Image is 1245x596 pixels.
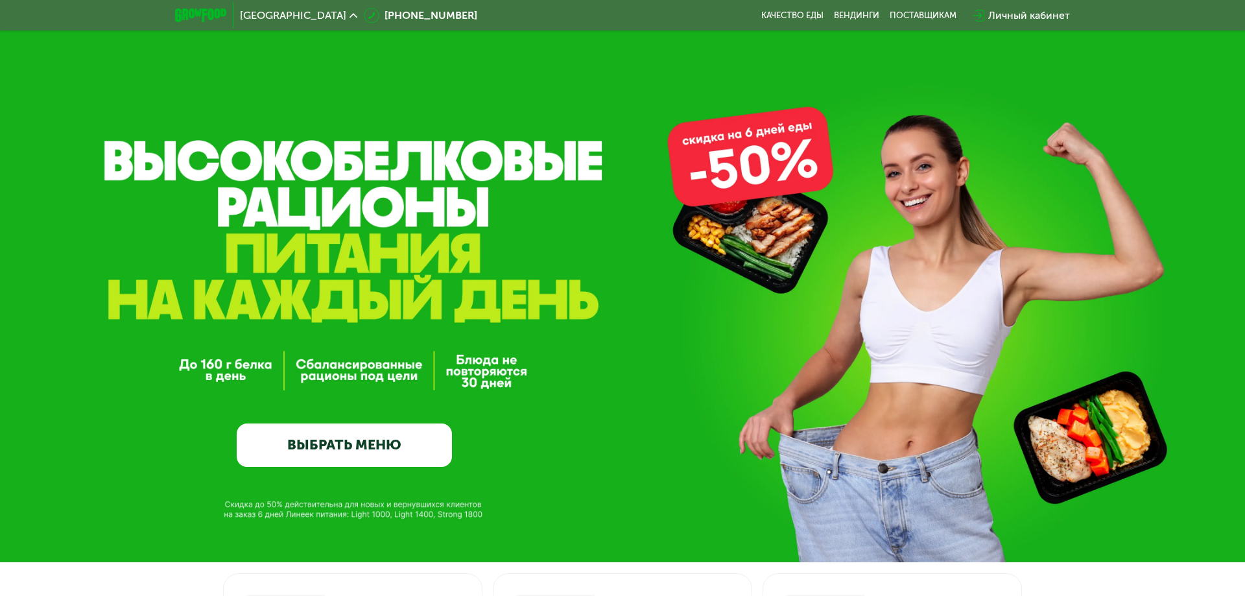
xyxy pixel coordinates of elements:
[761,10,824,21] a: Качество еды
[988,8,1070,23] div: Личный кабинет
[240,10,346,21] span: [GEOGRAPHIC_DATA]
[890,10,956,21] div: поставщикам
[237,423,452,467] a: ВЫБРАТЬ МЕНЮ
[834,10,879,21] a: Вендинги
[364,8,477,23] a: [PHONE_NUMBER]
